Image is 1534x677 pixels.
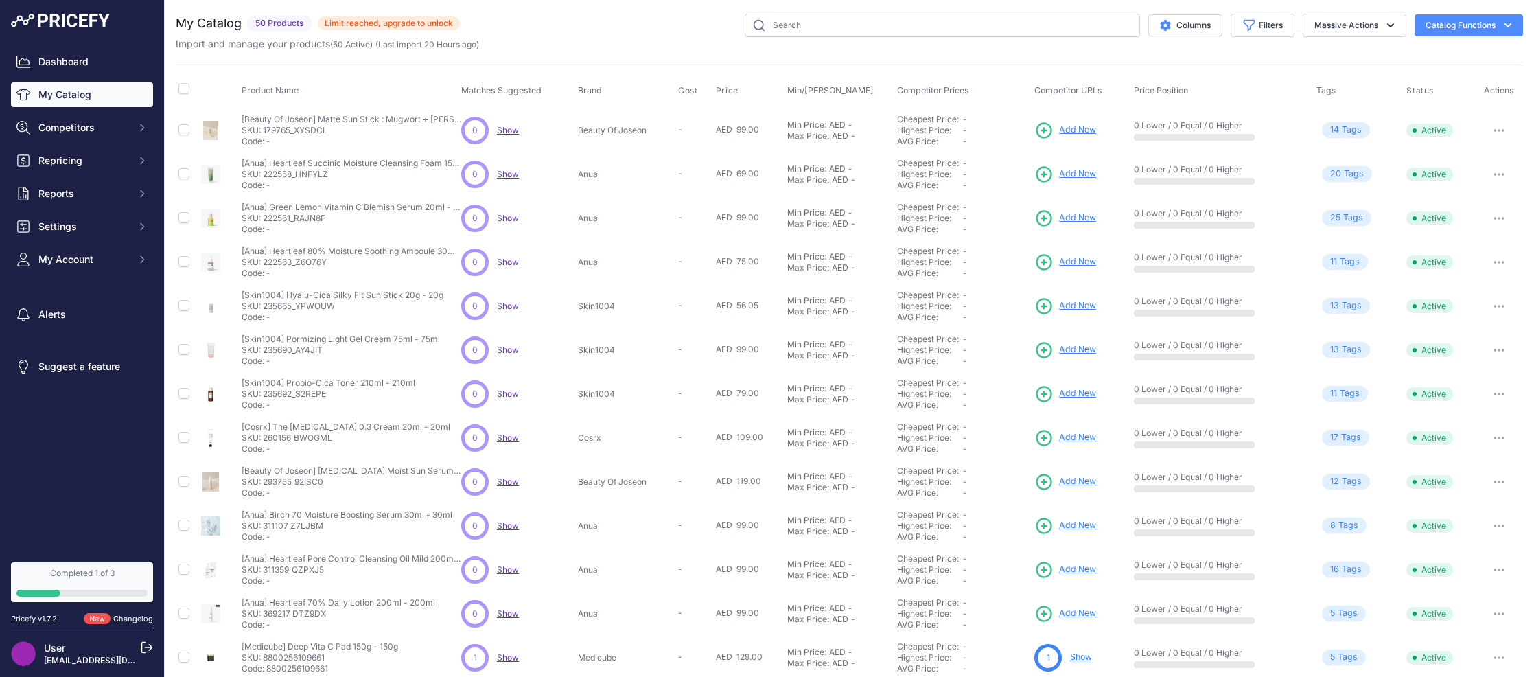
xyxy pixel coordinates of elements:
span: Cost [678,85,697,96]
div: AED [829,251,846,262]
span: 20 [1330,168,1341,181]
span: - [963,345,967,355]
span: - [963,125,967,135]
div: - [846,119,852,130]
div: AVG Price: [897,312,963,323]
span: Tag [1322,298,1370,314]
span: s [1355,387,1360,400]
a: Alerts [11,302,153,327]
div: Min Price: [787,339,826,350]
div: Max Price: [787,218,829,229]
a: Show [497,389,519,399]
p: Code: - [242,444,450,455]
div: AVG Price: [897,136,963,147]
span: Active [1406,387,1453,401]
span: - [963,444,967,454]
p: [Skin1004] Hyalu-Cica Silky Fit Sun Stick 20g - 20g [242,290,443,301]
a: Show [497,125,519,135]
div: - [848,394,855,405]
div: AED [832,262,848,273]
span: - [963,312,967,322]
a: Cheapest Price: [897,597,959,608]
a: Add New [1034,472,1096,492]
p: Code: - [242,180,461,191]
p: Anua [578,257,673,268]
a: Add New [1034,560,1096,580]
span: Add New [1059,168,1096,181]
p: SKU: 235665_YPWOUW [242,301,443,312]
div: AVG Price: [897,224,963,235]
a: [EMAIL_ADDRESS][DOMAIN_NAME] [44,655,187,665]
span: Add New [1059,431,1096,444]
span: Price [716,85,739,96]
p: SKU: 235692_S2REPE [242,389,415,400]
div: Highest Price: [897,213,963,224]
div: AVG Price: [897,444,963,455]
p: Anua [578,213,673,224]
span: Active [1406,255,1453,269]
a: Show [497,477,519,487]
p: Code: - [242,356,440,367]
a: Add New [1034,121,1096,140]
p: 0 Lower / 0 Equal / 0 Higher [1134,296,1303,307]
span: s [1359,168,1364,181]
span: Show [497,608,519,619]
a: Cheapest Price: [897,158,959,168]
span: My Account [38,253,128,266]
span: Repricing [38,154,128,168]
div: AED [829,119,846,130]
p: Code: - [242,400,415,411]
span: Tags [1316,85,1336,95]
div: Highest Price: [897,433,963,444]
a: Show [497,213,519,223]
p: [Anua] Heartleaf Succinic Moisture Cleansing Foam 150ml - 150ml [242,158,461,169]
div: Highest Price: [897,257,963,268]
div: - [846,251,852,262]
div: Max Price: [787,394,829,405]
div: - [848,350,855,361]
span: 0 [472,344,478,356]
span: 0 [472,168,478,181]
span: Price Position [1134,85,1188,95]
a: Cheapest Price: [897,641,959,652]
div: - [846,295,852,306]
div: Highest Price: [897,125,963,136]
span: s [1357,299,1362,312]
span: Competitor URLs [1034,85,1102,95]
div: Max Price: [787,306,829,317]
p: 0 Lower / 0 Equal / 0 Higher [1134,428,1303,439]
span: - [963,114,967,124]
p: Beauty Of Joseon [578,125,673,136]
p: Code: - [242,136,461,147]
div: AVG Price: [897,180,963,191]
span: - [963,378,967,388]
a: Show [497,301,519,311]
button: Status [1406,85,1437,96]
span: - [963,422,967,432]
span: Add New [1059,607,1096,620]
div: AED [832,438,848,449]
span: Add New [1059,299,1096,312]
a: Show [497,345,519,355]
span: - [963,257,967,267]
span: AED 79.00 [716,388,759,398]
a: Add New [1034,428,1096,448]
span: Brand [578,85,602,95]
span: 25 [1330,211,1340,225]
p: 0 Lower / 0 Equal / 0 Higher [1134,208,1303,219]
button: Repricing [11,148,153,173]
span: 14 [1330,124,1339,137]
span: s [1357,343,1362,356]
span: (Last import 20 Hours ago) [375,39,479,49]
a: Show [497,652,519,663]
a: Show [497,564,519,575]
span: Matches Suggested [461,85,542,95]
span: Min/[PERSON_NAME] [787,85,874,95]
button: Catalog Functions [1415,14,1523,36]
a: Cheapest Price: [897,246,959,256]
span: Show [497,433,519,443]
span: 13 [1330,299,1339,312]
p: [Anua] Heartleaf 80% Moisture Soothing Ampoule 30ml - 30ml [242,246,461,257]
p: 0 Lower / 0 Equal / 0 Higher [1134,384,1303,395]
